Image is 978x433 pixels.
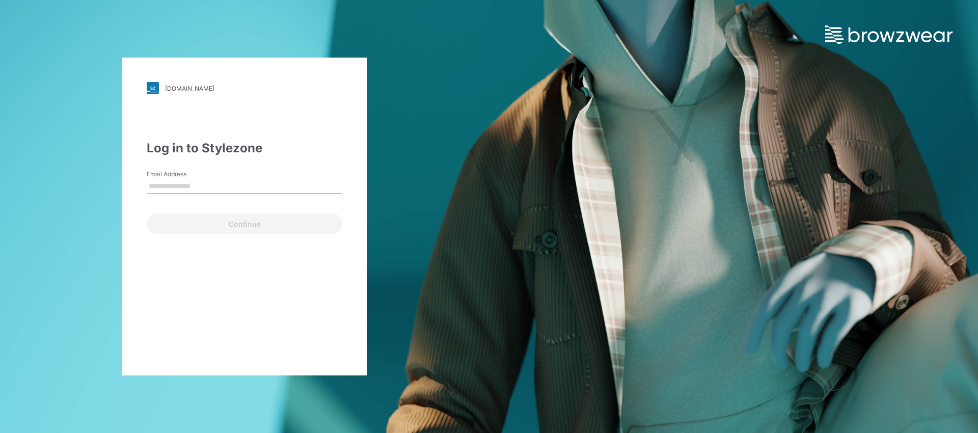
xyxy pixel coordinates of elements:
[147,82,159,94] img: stylezone-logo.562084cfcfab977791bfbf7441f1a819.svg
[147,82,342,94] a: [DOMAIN_NAME]
[825,25,953,44] img: browzwear-logo.e42bd6dac1945053ebaf764b6aa21510.svg
[147,139,342,157] div: Log in to Stylezone
[165,85,214,92] div: [DOMAIN_NAME]
[147,170,218,179] label: Email Address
